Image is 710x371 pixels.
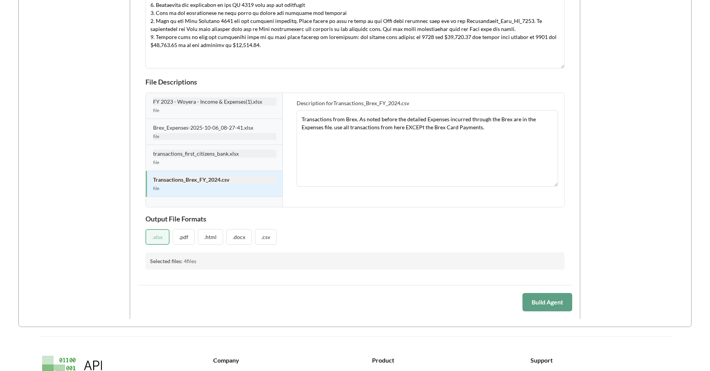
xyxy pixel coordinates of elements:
textarea: Transactions from Brex. As noted before the detailed Expenses incurred through the Brex are in th... [297,110,558,187]
div: Support [530,356,668,365]
div: file [153,107,276,114]
div: Brex_Expenses-2025-10-06_08-27-41.xlsx [153,124,276,132]
div: transactions_first_citizens_bank.xlsx [153,150,276,158]
button: .pdf [173,229,195,245]
button: .csv [255,229,277,245]
div: Transactions_Brex_FY_2024.csv [153,176,276,184]
button: Build Agent [522,293,572,311]
div: Company [213,356,351,365]
label: Description for Transactions_Brex_FY_2024.csv [297,99,558,107]
button: .xlsx [145,229,170,245]
div: file [153,159,276,166]
div: 4 files [145,252,565,270]
strong: Selected files: [150,258,183,264]
button: .docx [226,229,252,245]
button: .html [198,229,223,245]
h4: File Descriptions [145,78,565,86]
div: file [153,185,276,192]
div: file [153,133,276,140]
div: FY 2023 - Woyera - Income & Expenses(1).xlsx [153,98,276,106]
div: Product [372,356,509,365]
h4: Output File Formats [145,215,565,223]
